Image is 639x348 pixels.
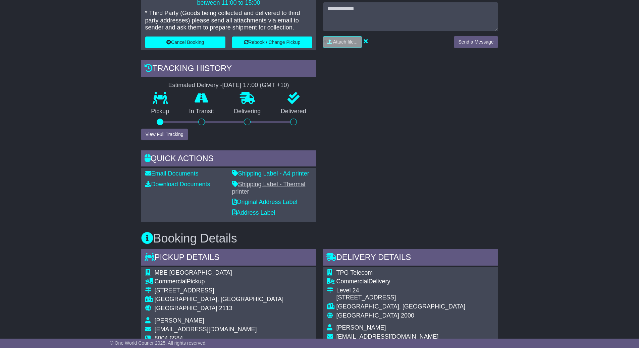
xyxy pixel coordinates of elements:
[145,37,225,48] button: Cancel Booking
[336,278,466,285] div: Delivery
[155,269,232,276] span: MBE [GEOGRAPHIC_DATA]
[336,312,399,319] span: [GEOGRAPHIC_DATA]
[155,326,257,333] span: [EMAIL_ADDRESS][DOMAIN_NAME]
[232,181,306,195] a: Shipping Label - Thermal printer
[155,305,217,311] span: [GEOGRAPHIC_DATA]
[271,108,316,115] p: Delivered
[232,170,309,177] a: Shipping Label - A4 printer
[336,324,386,331] span: [PERSON_NAME]
[219,305,232,311] span: 2113
[232,209,275,216] a: Address Label
[155,278,284,285] div: Pickup
[141,232,498,245] h3: Booking Details
[323,249,498,267] div: Delivery Details
[141,129,188,140] button: View Full Tracking
[336,278,369,285] span: Commercial
[155,335,183,342] span: 8004 6584
[336,269,373,276] span: TPG Telecom
[141,60,316,78] div: Tracking history
[222,82,289,89] div: [DATE] 17:00 (GMT +10)
[336,303,466,310] div: [GEOGRAPHIC_DATA], [GEOGRAPHIC_DATA]
[336,287,466,294] div: Level 24
[179,108,224,115] p: In Transit
[155,296,284,303] div: [GEOGRAPHIC_DATA], [GEOGRAPHIC_DATA]
[141,82,316,89] div: Estimated Delivery -
[336,294,466,301] div: [STREET_ADDRESS]
[401,312,414,319] span: 2000
[232,199,298,205] a: Original Address Label
[224,108,271,115] p: Delivering
[145,10,312,31] p: * Third Party (Goods being collected and delivered to third party addresses) please send all atta...
[145,170,199,177] a: Email Documents
[336,333,439,340] span: [EMAIL_ADDRESS][DOMAIN_NAME]
[155,317,204,324] span: [PERSON_NAME]
[155,278,187,285] span: Commercial
[110,340,207,346] span: © One World Courier 2025. All rights reserved.
[232,37,312,48] button: Rebook / Change Pickup
[454,36,498,48] button: Send a Message
[145,181,210,188] a: Download Documents
[141,249,316,267] div: Pickup Details
[155,287,284,294] div: [STREET_ADDRESS]
[141,108,179,115] p: Pickup
[141,150,316,168] div: Quick Actions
